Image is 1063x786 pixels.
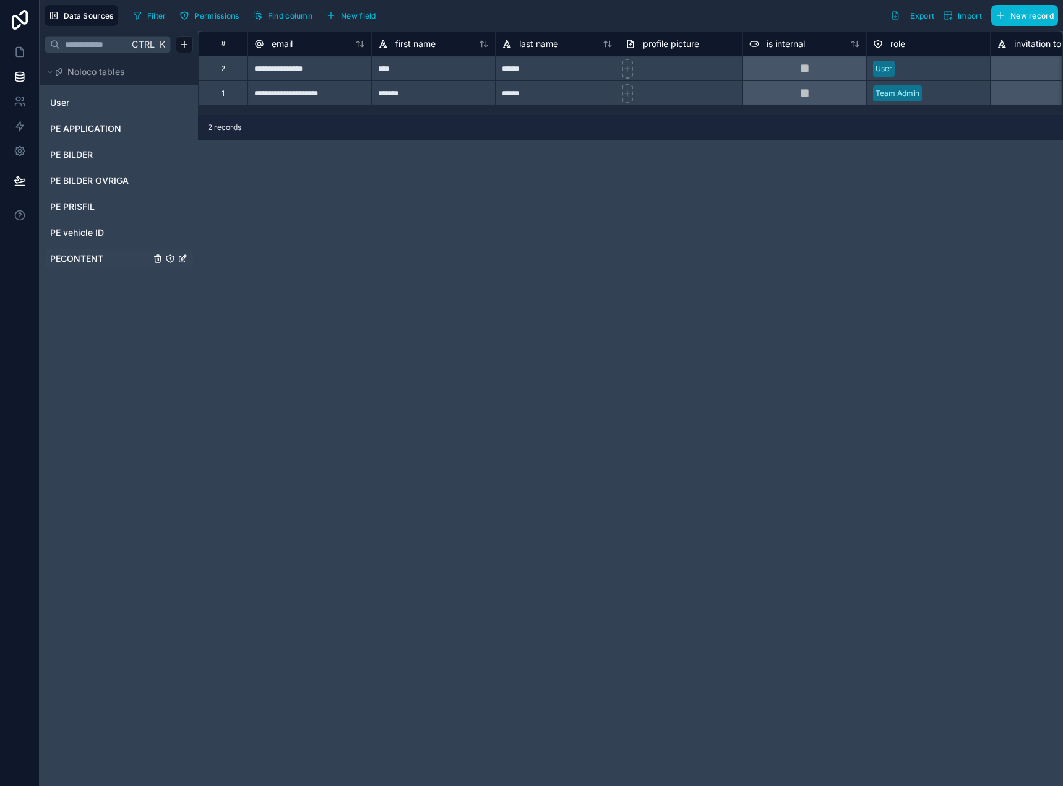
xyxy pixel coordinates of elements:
span: PE PRISFIL [50,201,95,213]
a: Permissions [175,6,248,25]
a: New record [986,5,1058,26]
a: PE BILDER [50,149,150,161]
div: PE PRISFIL [45,197,193,217]
div: 1 [222,89,225,98]
span: New record [1010,11,1054,20]
div: 2 [221,64,225,74]
a: PE vehicle ID [50,227,150,239]
div: # [208,39,238,48]
button: Permissions [175,6,243,25]
div: User [45,93,193,113]
span: Data Sources [64,11,114,20]
button: New record [991,5,1058,26]
span: New field [341,11,376,20]
button: New field [322,6,381,25]
button: Data Sources [45,5,118,26]
div: Team Admin [876,88,919,99]
a: PE PRISFIL [50,201,150,213]
span: is internal [767,38,805,50]
span: Filter [147,11,166,20]
span: first name [395,38,436,50]
a: PE APPLICATION [50,123,150,135]
div: PE APPLICATION [45,119,193,139]
button: Find column [249,6,317,25]
span: PE BILDER OVRIGA [50,175,129,187]
span: PE BILDER [50,149,93,161]
span: profile picture [643,38,699,50]
span: Permissions [194,11,239,20]
button: Noloco tables [45,63,186,80]
div: User [876,63,892,74]
span: PECONTENT [50,253,103,265]
span: PE APPLICATION [50,123,121,135]
button: Import [939,5,986,26]
div: PECONTENT [45,249,193,269]
span: User [50,97,69,109]
span: K [158,40,166,49]
span: last name [519,38,558,50]
a: PE BILDER OVRIGA [50,175,150,187]
span: Noloco tables [67,66,125,78]
span: Import [958,11,982,20]
div: PE BILDER [45,145,193,165]
span: Ctrl [131,37,156,52]
span: 2 records [208,123,241,132]
button: Filter [128,6,171,25]
button: Export [886,5,939,26]
span: Find column [268,11,312,20]
a: PECONTENT [50,253,150,265]
span: PE vehicle ID [50,227,104,239]
span: Export [910,11,934,20]
span: email [272,38,293,50]
span: role [890,38,905,50]
div: PE BILDER OVRIGA [45,171,193,191]
div: PE vehicle ID [45,223,193,243]
a: User [50,97,150,109]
